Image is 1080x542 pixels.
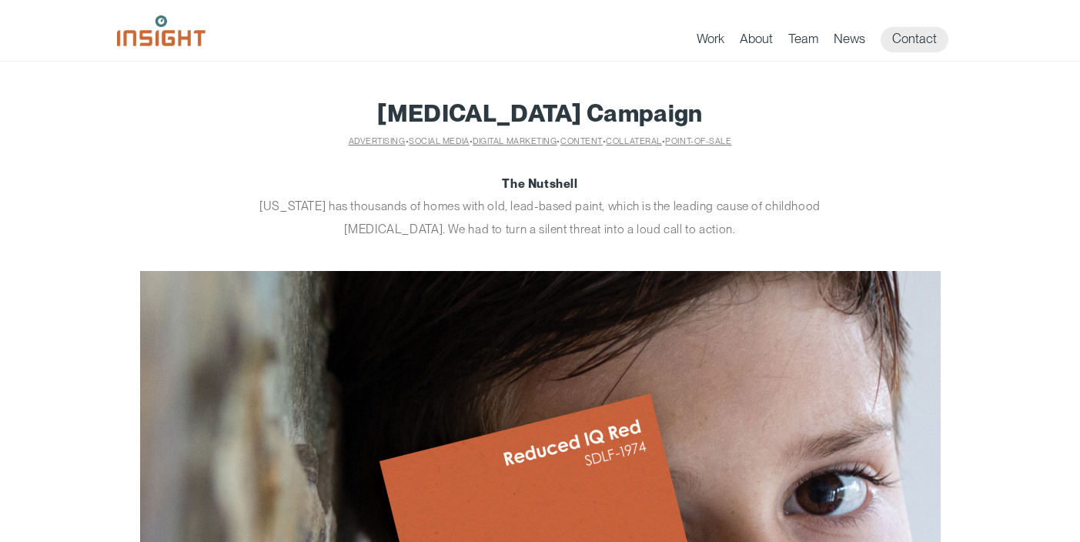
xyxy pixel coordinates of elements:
a: Contact [881,27,948,52]
nav: primary navigation menu [697,27,964,52]
a: Point-of-Sale [665,136,731,146]
a: Collateral [606,136,661,146]
a: Team [788,31,818,52]
h2: • • • • • [140,134,941,149]
a: Social Media [409,136,470,146]
a: About [740,31,773,52]
a: News [834,31,865,52]
img: Insight Marketing Design [117,15,206,46]
strong: The Nutshell [502,176,577,191]
a: Content [560,136,603,146]
p: [US_STATE] has thousands of homes with old, lead-based paint, which is the leading cause of child... [252,172,829,241]
h1: [MEDICAL_DATA] Campaign [140,100,941,126]
a: Advertising [349,136,406,146]
a: Digital Marketing [473,136,557,146]
a: Work [697,31,724,52]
